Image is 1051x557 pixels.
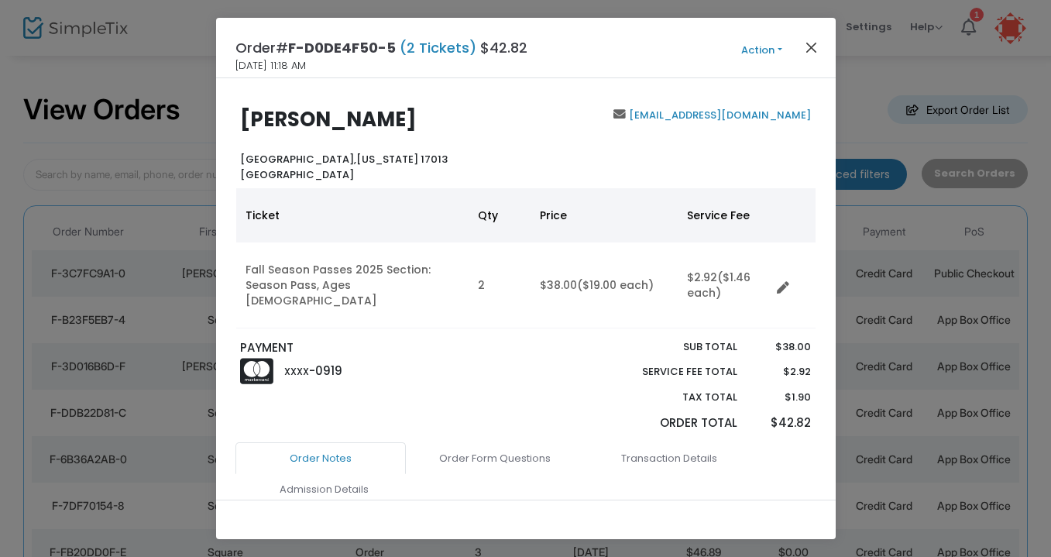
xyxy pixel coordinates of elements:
[626,108,811,122] a: [EMAIL_ADDRESS][DOMAIN_NAME]
[678,188,771,242] th: Service Fee
[606,390,738,405] p: Tax Total
[396,38,480,57] span: (2 Tickets)
[235,442,406,475] a: Order Notes
[531,188,678,242] th: Price
[606,339,738,355] p: Sub total
[469,242,531,328] td: 2
[753,364,811,380] p: $2.92
[753,414,811,432] p: $42.82
[240,152,448,182] b: [US_STATE] 17013 [GEOGRAPHIC_DATA]
[240,105,417,133] b: [PERSON_NAME]
[236,242,469,328] td: Fall Season Passes 2025 Section: Season Pass, Ages [DEMOGRAPHIC_DATA]
[531,242,678,328] td: $38.00
[606,414,738,432] p: Order Total
[239,473,410,506] a: Admission Details
[240,152,356,167] span: [GEOGRAPHIC_DATA],
[236,188,816,328] div: Data table
[236,188,469,242] th: Ticket
[235,37,527,58] h4: Order# $42.82
[716,42,809,59] button: Action
[469,188,531,242] th: Qty
[288,38,396,57] span: F-D0DE4F50-5
[687,270,750,301] span: ($1.46 each)
[801,37,821,57] button: Close
[410,442,580,475] a: Order Form Questions
[606,364,738,380] p: Service Fee Total
[240,339,518,357] p: PAYMENT
[284,365,309,378] span: XXXX
[753,339,811,355] p: $38.00
[577,277,654,293] span: ($19.00 each)
[753,390,811,405] p: $1.90
[309,363,342,379] span: -0919
[678,242,771,328] td: $2.92
[235,58,306,74] span: [DATE] 11:18 AM
[584,442,754,475] a: Transaction Details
